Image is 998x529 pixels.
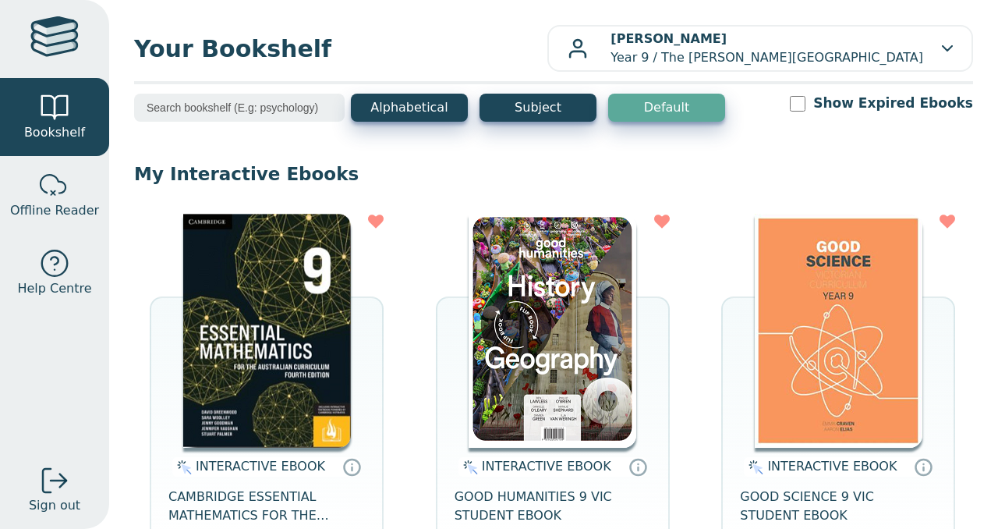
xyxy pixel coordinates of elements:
a: Interactive eBooks are accessed online via the publisher’s portal. They contain interactive resou... [342,457,361,476]
img: d42d8904-00b0-4b86-b4f6-b04b4d561ff3.png [183,214,351,448]
button: [PERSON_NAME]Year 9 / The [PERSON_NAME][GEOGRAPHIC_DATA] [547,25,973,72]
button: Subject [480,94,596,122]
span: Your Bookshelf [134,31,547,66]
span: INTERACTIVE EBOOK [767,459,897,474]
p: My Interactive Ebooks [134,162,973,186]
span: INTERACTIVE EBOOK [196,459,325,474]
img: a1a30a32-8e91-e911-a97e-0272d098c78b.png [469,214,636,448]
label: Show Expired Ebooks [813,94,973,113]
a: Interactive eBooks are accessed online via the publisher’s portal. They contain interactive resou... [914,457,933,476]
input: Search bookshelf (E.g: psychology) [134,94,345,122]
span: CAMBRIDGE ESSENTIAL MATHEMATICS FOR THE AUSTRALIAN CURRICULUM YEAR 9 EBOOK 4E [168,488,365,525]
span: Offline Reader [10,201,99,220]
b: [PERSON_NAME] [610,31,727,46]
a: Interactive eBooks are accessed online via the publisher’s portal. They contain interactive resou... [628,457,647,476]
span: Help Centre [17,279,91,298]
span: Bookshelf [24,123,85,142]
img: 09c1ea94-f388-ea11-a992-0272d098c78b.jpg [755,214,922,448]
button: Default [608,94,725,122]
img: interactive.svg [744,458,763,477]
button: Alphabetical [351,94,468,122]
span: GOOD HUMANITIES 9 VIC STUDENT EBOOK [455,488,651,525]
span: GOOD SCIENCE 9 VIC STUDENT EBOOK [740,488,936,525]
p: Year 9 / The [PERSON_NAME][GEOGRAPHIC_DATA] [610,30,923,67]
span: INTERACTIVE EBOOK [482,459,611,474]
img: interactive.svg [458,458,478,477]
img: interactive.svg [172,458,192,477]
span: Sign out [29,496,80,515]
